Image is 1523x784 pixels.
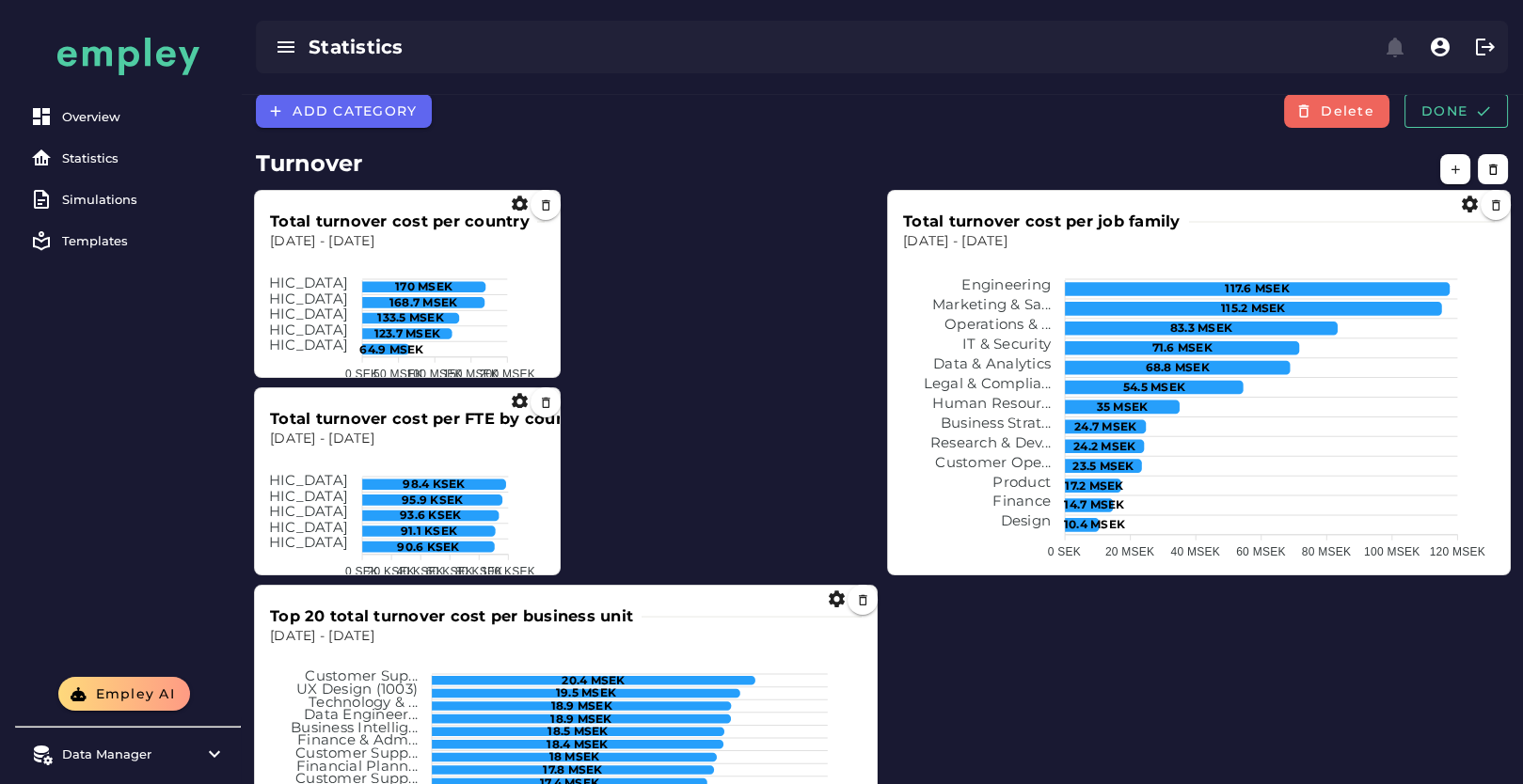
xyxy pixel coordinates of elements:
[62,192,226,207] div: Simulations
[935,453,1051,471] tspan: Customer Ope...
[1105,545,1154,558] tspan: 20 MSEK
[58,677,190,711] button: Empley AI
[373,368,422,381] tspan: 50 MSEK
[309,693,418,711] tspan: Technology & ...
[992,493,1051,510] tspan: Finance
[187,518,348,536] tspan: [GEOGRAPHIC_DATA]
[903,211,1188,232] h3: Total turnover cost per job family
[187,305,348,322] tspan: [GEOGRAPHIC_DATA]
[270,430,545,448] p: [DATE] - [DATE]
[924,374,1052,392] tspan: Legal & Complia...
[367,565,414,578] tspan: 20 KSEK
[23,139,233,177] a: Statistics
[1170,545,1219,558] tspan: 40 MSEK
[296,757,419,775] tspan: Financial Plann...
[1236,545,1285,558] tspan: 60 MSEK
[933,354,1051,372] tspan: Data & Analytics
[187,487,348,505] tspan: [GEOGRAPHIC_DATA]
[23,222,233,259] a: Templates
[62,233,226,248] div: Templates
[930,433,1051,451] tspan: Research & Dev...
[270,605,641,627] h3: Top 20 total turnover cost per business unit
[1302,545,1351,558] tspan: 80 MSEK
[961,276,1051,294] tspan: Engineering
[187,274,348,291] tspan: [GEOGRAPHIC_DATA]
[480,368,535,381] tspan: 200 MSEK
[1048,545,1081,558] tspan: 0 SEK
[932,394,1051,412] tspan: Human Resour...
[1404,94,1508,128] button: Done
[270,627,862,646] p: [DATE] - [DATE]
[187,502,348,520] tspan: [GEOGRAPHIC_DATA]
[1284,94,1389,128] button: Delete
[1364,545,1420,558] tspan: 100 MSEK
[962,335,1052,353] tspan: IT & Security
[944,315,1051,333] tspan: Operations & ...
[1430,545,1485,558] tspan: 120 MSEK
[296,680,418,698] tspan: UX Design (1003)
[270,232,545,251] p: [DATE] - [DATE]
[62,109,226,124] div: Overview
[304,705,418,723] tspan: Data Engineer...
[270,211,537,232] h3: Total turnover cost per country
[1320,102,1374,119] span: Delete
[187,321,348,338] tspan: [GEOGRAPHIC_DATA]
[256,147,1508,180] h2: Turnover
[297,731,418,749] tspan: Finance & Adm...
[309,34,841,60] div: Statistics
[270,408,597,430] h3: Total turnover cost per FTE by country
[345,368,378,381] tspan: 0 SEK
[187,290,348,307] tspan: [GEOGRAPHIC_DATA]
[291,718,418,736] tspan: Business Intellig...
[62,746,194,761] div: Data Manager
[903,232,1495,251] p: [DATE] - [DATE]
[397,565,444,578] tspan: 40 KSEK
[187,534,348,552] tspan: [GEOGRAPHIC_DATA]
[1420,102,1492,119] span: Done
[23,98,233,135] a: Overview
[295,744,418,761] tspan: Customer Supp...
[187,337,348,354] tspan: [GEOGRAPHIC_DATA]
[941,414,1051,431] tspan: Business Strat...
[292,102,417,119] span: Add category
[406,368,462,381] tspan: 100 MSEK
[1001,512,1052,530] tspan: Design
[482,565,535,578] tspan: 100 KSEK
[62,150,226,165] div: Statistics
[443,368,499,381] tspan: 150 MSEK
[256,94,432,128] button: Add category
[187,471,348,489] tspan: [GEOGRAPHIC_DATA]
[455,565,502,578] tspan: 80 KSEK
[426,565,473,578] tspan: 60 KSEK
[345,565,378,578] tspan: 0 SEK
[94,685,175,702] span: Empley AI
[992,473,1051,491] tspan: Product
[23,180,233,218] a: Simulations
[932,296,1051,314] tspan: Marketing & Sa...
[305,667,418,685] tspan: Customer Sup...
